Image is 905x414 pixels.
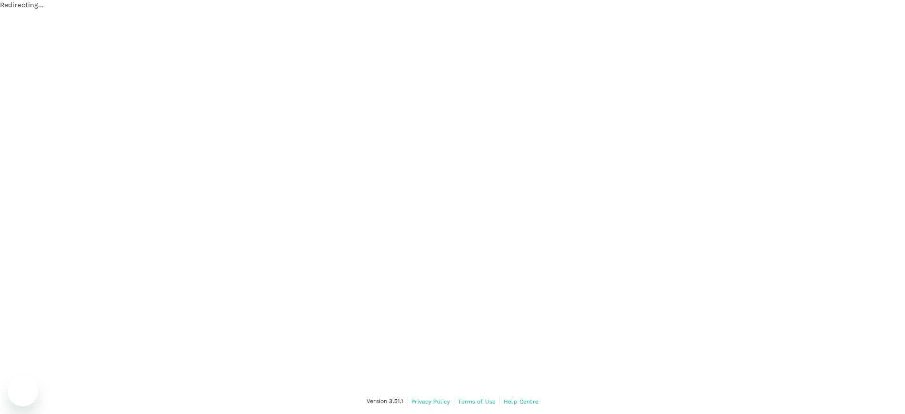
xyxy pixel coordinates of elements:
[458,398,496,405] span: Terms of Use
[504,398,538,405] span: Help Centre
[367,397,403,406] span: Version 3.51.1
[8,376,38,406] iframe: Button to launch messaging window
[411,398,450,405] span: Privacy Policy
[458,396,496,407] a: Terms of Use
[504,396,538,407] a: Help Centre
[411,396,450,407] a: Privacy Policy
